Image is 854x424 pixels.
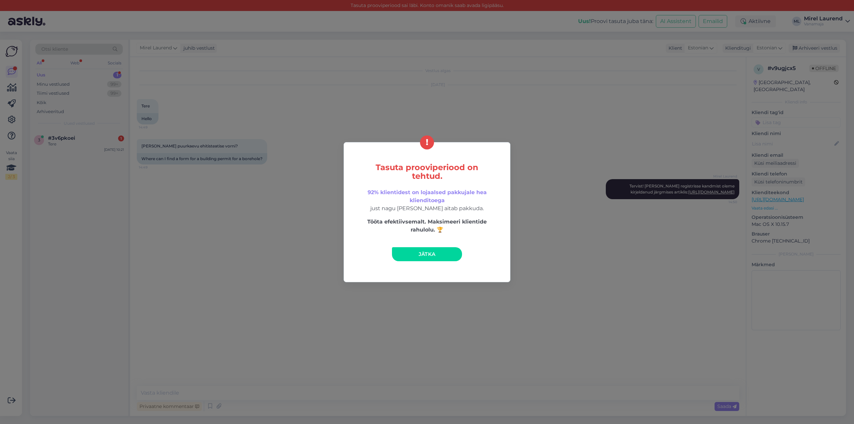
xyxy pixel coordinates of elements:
[358,218,496,234] p: Tööta efektiivsemalt. Maksimeeri klientide rahulolu. 🏆
[358,188,496,213] p: just nagu [PERSON_NAME] aitab pakkuda.
[419,251,436,257] span: Jätka
[392,247,462,261] a: Jätka
[368,189,487,203] span: 92% klientidest on lojaalsed pakkujale hea klienditoega
[358,163,496,180] h5: Tasuta prooviperiood on tehtud.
